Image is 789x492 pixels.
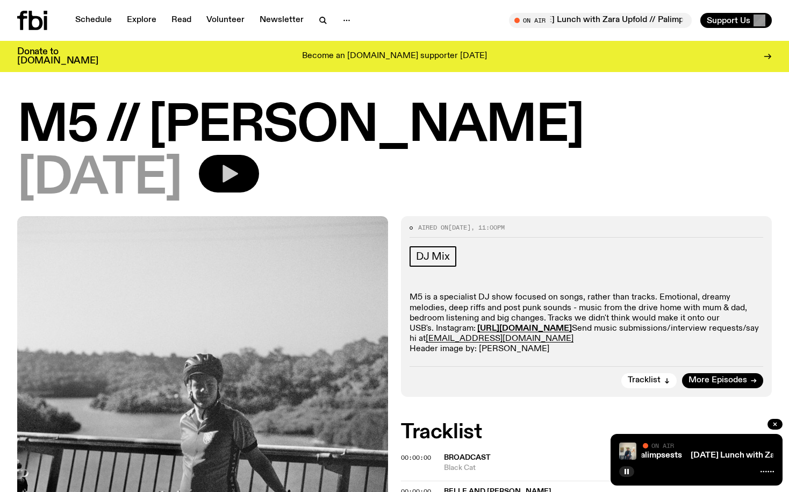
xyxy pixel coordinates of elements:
a: DJ Mix [410,246,456,267]
h3: Donate to [DOMAIN_NAME] [17,47,98,66]
span: DJ Mix [416,251,450,262]
a: Schedule [69,13,118,28]
a: Read [165,13,198,28]
a: Explore [120,13,163,28]
span: [DATE] [448,223,471,232]
span: [DATE] [17,155,182,203]
button: Tracklist [621,373,677,388]
button: On Air[DATE] Lunch with Zara Upfold // Palimpsests [509,13,692,28]
h1: M5 // [PERSON_NAME] [17,102,772,151]
span: Support Us [707,16,750,25]
h2: Tracklist [401,423,772,442]
span: On Air [651,442,674,449]
span: 00:00:00 [401,453,431,462]
p: Become an [DOMAIN_NAME] supporter [DATE] [302,52,487,61]
span: Tracklist [628,376,661,384]
span: More Episodes [688,376,747,384]
img: Tash Brobyn at their exhibition, Palimpsests at Goodspace Gallery [619,443,636,460]
a: More Episodes [682,373,763,388]
span: Aired on [418,223,448,232]
span: , 11:00pm [471,223,505,232]
a: [URL][DOMAIN_NAME] [477,324,572,333]
a: Newsletter [253,13,310,28]
span: Black Cat [444,463,772,473]
p: M5 is a specialist DJ show focused on songs, rather than tracks. Emotional, dreamy melodies, deep... [410,293,763,354]
a: Volunteer [200,13,251,28]
a: [EMAIL_ADDRESS][DOMAIN_NAME] [426,334,573,343]
button: Support Us [700,13,772,28]
span: Broadcast [444,454,491,461]
button: 00:00:00 [401,455,431,461]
